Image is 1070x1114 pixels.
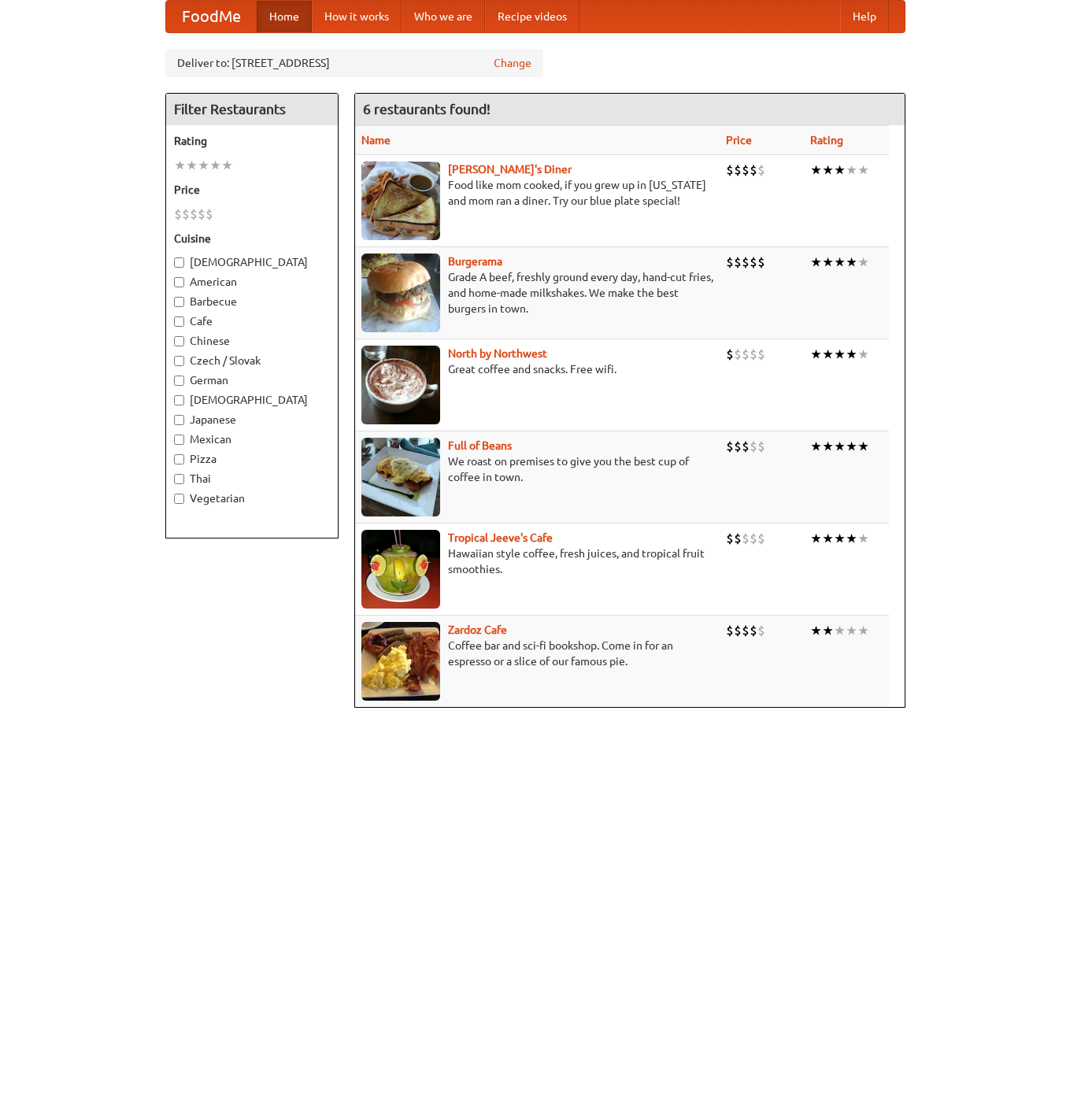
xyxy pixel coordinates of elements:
[834,622,846,639] li: ★
[846,254,857,271] li: ★
[186,157,198,174] li: ★
[742,622,750,639] li: $
[734,622,742,639] li: $
[182,205,190,223] li: $
[361,254,440,332] img: burgerama.jpg
[757,530,765,547] li: $
[174,431,330,447] label: Mexican
[750,161,757,179] li: $
[822,622,834,639] li: ★
[726,346,734,363] li: $
[846,346,857,363] li: ★
[834,346,846,363] li: ★
[742,254,750,271] li: $
[742,346,750,363] li: $
[734,254,742,271] li: $
[726,622,734,639] li: $
[205,205,213,223] li: $
[448,439,512,452] a: Full of Beans
[174,356,184,366] input: Czech / Slovak
[734,438,742,455] li: $
[361,622,440,701] img: zardoz.jpg
[174,133,330,149] h5: Rating
[810,134,843,146] a: Rating
[485,1,579,32] a: Recipe videos
[361,177,713,209] p: Food like mom cooked, if you grew up in [US_STATE] and mom ran a diner. Try our blue plate special!
[174,395,184,405] input: [DEMOGRAPHIC_DATA]
[198,157,209,174] li: ★
[448,163,572,176] b: [PERSON_NAME]'s Diner
[742,438,750,455] li: $
[857,346,869,363] li: ★
[834,530,846,547] li: ★
[734,530,742,547] li: $
[750,254,757,271] li: $
[209,157,221,174] li: ★
[174,297,184,307] input: Barbecue
[257,1,312,32] a: Home
[174,494,184,504] input: Vegetarian
[174,454,184,464] input: Pizza
[810,254,822,271] li: ★
[726,161,734,179] li: $
[857,622,869,639] li: ★
[750,438,757,455] li: $
[198,205,205,223] li: $
[840,1,889,32] a: Help
[363,102,491,117] ng-pluralize: 6 restaurants found!
[857,161,869,179] li: ★
[174,231,330,246] h5: Cuisine
[361,546,713,577] p: Hawaiian style coffee, fresh juices, and tropical fruit smoothies.
[166,94,338,125] h4: Filter Restaurants
[174,277,184,287] input: American
[757,622,765,639] li: $
[857,438,869,455] li: ★
[361,453,713,485] p: We roast on premises to give you the best cup of coffee in town.
[734,346,742,363] li: $
[174,333,330,349] label: Chinese
[174,254,330,270] label: [DEMOGRAPHIC_DATA]
[448,624,507,636] a: Zardoz Cafe
[174,336,184,346] input: Chinese
[726,254,734,271] li: $
[750,346,757,363] li: $
[174,157,186,174] li: ★
[448,255,502,268] a: Burgerama
[757,346,765,363] li: $
[846,438,857,455] li: ★
[726,438,734,455] li: $
[822,530,834,547] li: ★
[221,157,233,174] li: ★
[174,490,330,506] label: Vegetarian
[846,161,857,179] li: ★
[810,530,822,547] li: ★
[174,471,330,487] label: Thai
[810,161,822,179] li: ★
[757,161,765,179] li: $
[174,451,330,467] label: Pizza
[174,257,184,268] input: [DEMOGRAPHIC_DATA]
[742,530,750,547] li: $
[857,254,869,271] li: ★
[174,412,330,427] label: Japanese
[810,438,822,455] li: ★
[174,205,182,223] li: $
[757,438,765,455] li: $
[448,531,553,544] b: Tropical Jeeve's Cafe
[174,415,184,425] input: Japanese
[822,254,834,271] li: ★
[448,347,547,360] a: North by Northwest
[402,1,485,32] a: Who we are
[857,530,869,547] li: ★
[166,1,257,32] a: FoodMe
[810,622,822,639] li: ★
[174,353,330,368] label: Czech / Slovak
[834,254,846,271] li: ★
[750,530,757,547] li: $
[174,372,330,388] label: German
[846,530,857,547] li: ★
[822,438,834,455] li: ★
